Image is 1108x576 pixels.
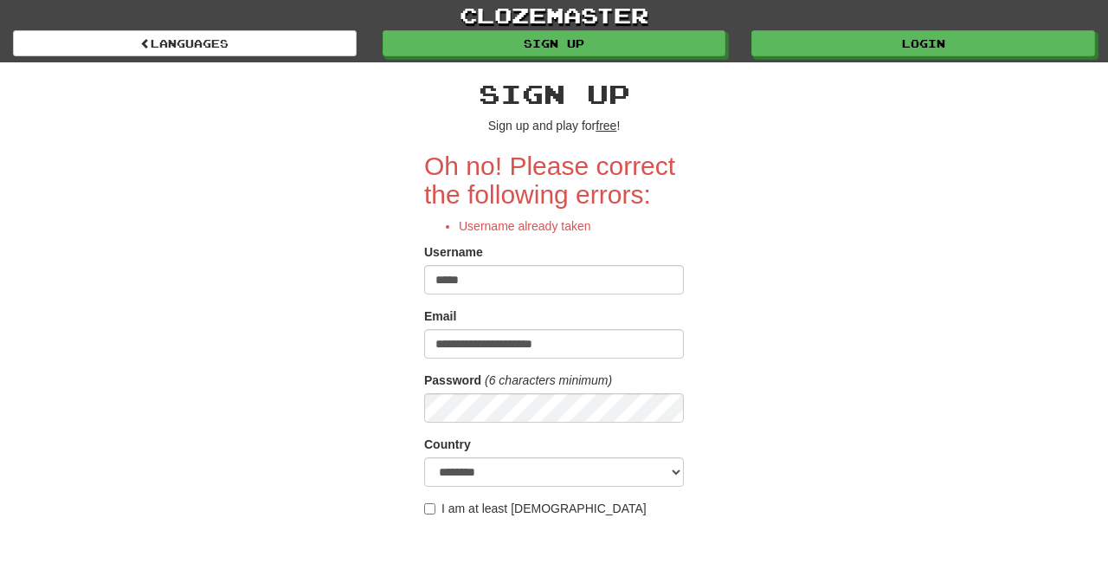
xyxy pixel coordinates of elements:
[485,373,612,387] em: (6 characters minimum)
[424,152,684,209] h2: Oh no! Please correct the following errors:
[424,243,483,261] label: Username
[424,80,684,108] h2: Sign up
[424,500,647,517] label: I am at least [DEMOGRAPHIC_DATA]
[424,117,684,134] p: Sign up and play for !
[424,503,435,515] input: I am at least [DEMOGRAPHIC_DATA]
[424,307,456,325] label: Email
[383,30,726,56] a: Sign up
[751,30,1095,56] a: Login
[424,372,481,389] label: Password
[459,217,684,235] li: Username already taken
[424,436,471,453] label: Country
[596,119,616,133] u: free
[13,30,357,56] a: Languages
